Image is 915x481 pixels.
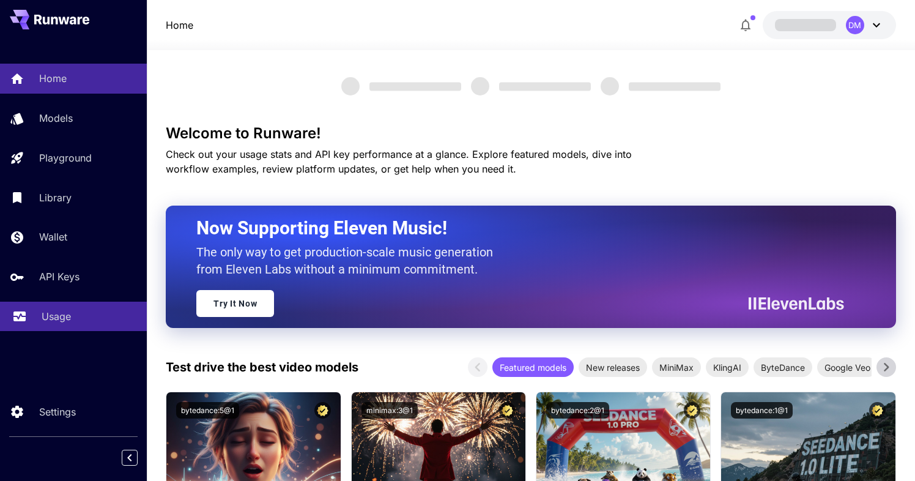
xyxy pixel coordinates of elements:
p: Library [39,190,72,205]
div: Collapse sidebar [131,447,147,469]
a: Try It Now [196,290,274,317]
span: Google Veo [817,361,878,374]
div: MiniMax [652,357,701,377]
button: bytedance:2@1 [546,402,609,419]
span: KlingAI [706,361,749,374]
p: The only way to get production-scale music generation from Eleven Labs without a minimum commitment. [196,244,502,278]
div: DM [846,16,864,34]
span: Featured models [492,361,574,374]
p: Playground [39,151,92,165]
nav: breadcrumb [166,18,193,32]
span: Check out your usage stats and API key performance at a glance. Explore featured models, dive int... [166,148,632,175]
div: Featured models [492,357,574,377]
span: ByteDance [754,361,812,374]
p: Wallet [39,229,67,244]
div: ByteDance [754,357,812,377]
h3: Welcome to Runware! [166,125,895,142]
span: MiniMax [652,361,701,374]
button: Certified Model – Vetted for best performance and includes a commercial license. [869,402,886,419]
span: New releases [579,361,647,374]
h2: Now Supporting Eleven Music! [196,217,834,240]
p: Models [39,111,73,125]
p: Settings [39,405,76,419]
button: Certified Model – Vetted for best performance and includes a commercial license. [499,402,516,419]
div: New releases [579,357,647,377]
p: Usage [42,309,71,324]
div: KlingAI [706,357,749,377]
button: DM [763,11,896,39]
button: minimax:3@1 [361,402,418,419]
button: Collapse sidebar [122,450,138,466]
button: bytedance:1@1 [731,402,793,419]
button: Certified Model – Vetted for best performance and includes a commercial license. [314,402,331,419]
button: Certified Model – Vetted for best performance and includes a commercial license. [684,402,700,419]
div: Google Veo [817,357,878,377]
p: Home [39,71,67,86]
button: bytedance:5@1 [176,402,239,419]
p: API Keys [39,269,80,284]
p: Test drive the best video models [166,358,358,376]
a: Home [166,18,193,32]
